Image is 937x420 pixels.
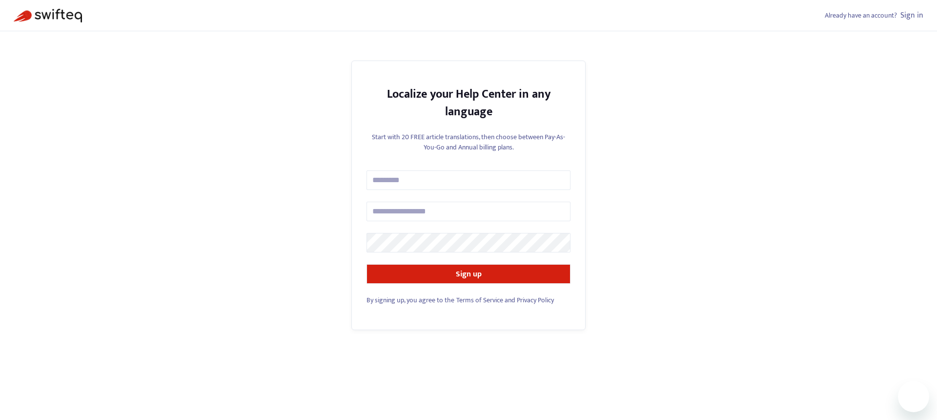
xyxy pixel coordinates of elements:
img: Swifteq [14,9,82,22]
span: By signing up, you agree to the [367,294,454,306]
iframe: Button to launch messaging window [898,381,929,412]
div: and [367,295,570,305]
a: Sign in [900,9,923,22]
a: Privacy Policy [517,294,554,306]
button: Sign up [367,264,570,284]
span: Already have an account? [825,10,897,21]
a: Terms of Service [456,294,503,306]
strong: Sign up [456,268,482,281]
strong: Localize your Help Center in any language [387,84,550,122]
p: Start with 20 FREE article translations, then choose between Pay-As-You-Go and Annual billing plans. [367,132,570,152]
